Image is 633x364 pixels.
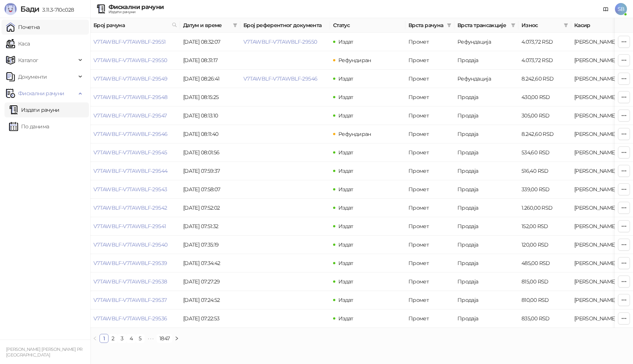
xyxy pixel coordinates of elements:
[93,112,167,119] a: V7TAWBLF-V7TAWBLF-29547
[338,315,353,322] span: Издат
[240,18,330,33] th: Број референтног документа
[518,217,571,236] td: 152,00 RSD
[180,254,240,273] td: [DATE] 07:34:42
[405,88,454,107] td: Промет
[180,309,240,328] td: [DATE] 07:22:53
[127,334,136,343] li: 4
[90,334,99,343] li: Претходна страна
[180,125,240,143] td: [DATE] 08:11:40
[145,334,157,343] li: Следећих 5 Страна
[243,38,317,45] a: V7TAWBLF-V7TAWBLF-29550
[90,18,180,33] th: Број рачуна
[18,69,47,84] span: Документи
[99,334,109,343] li: 1
[518,125,571,143] td: 8.242,60 RSD
[454,107,518,125] td: Продаја
[93,223,166,230] a: V7TAWBLF-V7TAWBLF-29541
[338,149,353,156] span: Издат
[518,309,571,328] td: 835,00 RSD
[20,5,39,14] span: Бади
[338,297,353,303] span: Издат
[518,236,571,254] td: 120,00 RSD
[600,3,612,15] a: Документација
[118,334,127,343] li: 3
[6,347,83,358] small: [PERSON_NAME] [PERSON_NAME] PR [GEOGRAPHIC_DATA]
[405,180,454,199] td: Промет
[518,51,571,70] td: 4.073,72 RSD
[93,186,167,193] a: V7TAWBLF-V7TAWBLF-29543
[408,21,444,29] span: Врста рачуна
[93,57,167,64] a: V7TAWBLF-V7TAWBLF-29550
[405,162,454,180] td: Промет
[109,334,117,343] a: 2
[454,236,518,254] td: Продаја
[338,112,353,119] span: Издат
[127,334,135,343] a: 4
[180,199,240,217] td: [DATE] 07:52:02
[454,162,518,180] td: Продаја
[90,217,180,236] td: V7TAWBLF-V7TAWBLF-29541
[454,70,518,88] td: Рефундација
[405,254,454,273] td: Промет
[90,143,180,162] td: V7TAWBLF-V7TAWBLF-29545
[180,51,240,70] td: [DATE] 08:31:17
[145,334,157,343] span: •••
[454,125,518,143] td: Продаја
[518,180,571,199] td: 339,00 RSD
[518,273,571,291] td: 815,00 RSD
[454,51,518,70] td: Продаја
[93,241,167,248] a: V7TAWBLF-V7TAWBLF-29540
[93,75,167,82] a: V7TAWBLF-V7TAWBLF-29549
[511,23,515,27] span: filter
[93,94,167,101] a: V7TAWBLF-V7TAWBLF-29548
[518,88,571,107] td: 430,00 RSD
[180,33,240,51] td: [DATE] 08:32:07
[93,38,165,45] a: V7TAWBLF-V7TAWBLF-29551
[180,291,240,309] td: [DATE] 07:24:52
[90,180,180,199] td: V7TAWBLF-V7TAWBLF-29543
[93,260,167,267] a: V7TAWBLF-V7TAWBLF-29539
[90,33,180,51] td: V7TAWBLF-V7TAWBLF-29551
[509,20,517,31] span: filter
[338,168,353,174] span: Издат
[405,309,454,328] td: Промет
[454,88,518,107] td: Продаја
[518,162,571,180] td: 516,40 RSD
[405,107,454,125] td: Промет
[457,21,508,29] span: Врста трансакције
[338,186,353,193] span: Издат
[157,334,172,343] a: 1847
[93,21,169,29] span: Број рачуна
[93,278,167,285] a: V7TAWBLF-V7TAWBLF-29538
[338,278,353,285] span: Издат
[454,273,518,291] td: Продаја
[90,309,180,328] td: V7TAWBLF-V7TAWBLF-29536
[6,20,40,35] a: Почетна
[90,334,99,343] button: left
[136,334,145,343] li: 5
[454,309,518,328] td: Продаја
[118,334,126,343] a: 3
[93,204,167,211] a: V7TAWBLF-V7TAWBLF-29542
[405,217,454,236] td: Промет
[405,125,454,143] td: Промет
[90,125,180,143] td: V7TAWBLF-V7TAWBLF-29546
[405,143,454,162] td: Промет
[518,291,571,309] td: 810,00 RSD
[233,23,237,27] span: filter
[5,3,17,15] img: Logo
[180,236,240,254] td: [DATE] 07:35:19
[180,217,240,236] td: [DATE] 07:51:32
[338,38,353,45] span: Издат
[90,273,180,291] td: V7TAWBLF-V7TAWBLF-29538
[90,162,180,180] td: V7TAWBLF-V7TAWBLF-29544
[93,131,167,137] a: V7TAWBLF-V7TAWBLF-29546
[454,180,518,199] td: Продаја
[338,57,371,64] span: Рефундиран
[518,143,571,162] td: 534,60 RSD
[518,107,571,125] td: 305,00 RSD
[90,70,180,88] td: V7TAWBLF-V7TAWBLF-29549
[338,204,353,211] span: Издат
[90,88,180,107] td: V7TAWBLF-V7TAWBLF-29548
